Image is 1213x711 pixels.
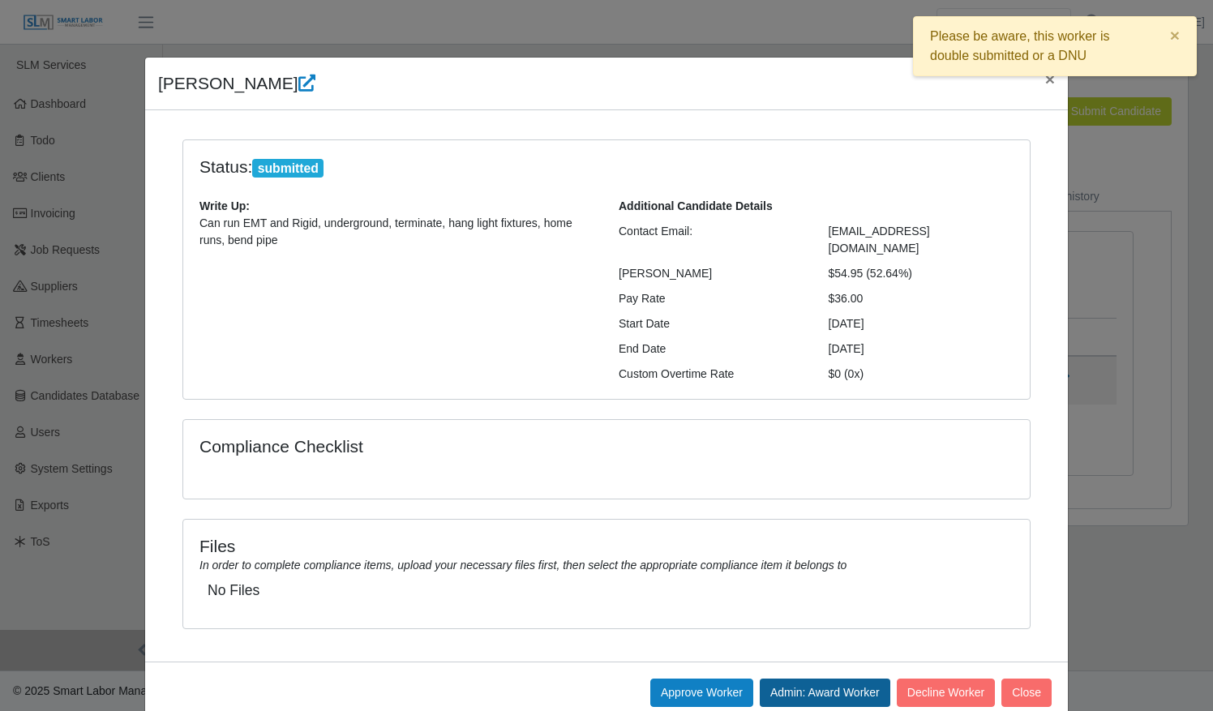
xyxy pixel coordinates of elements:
span: $0 (0x) [829,367,864,380]
span: [DATE] [829,342,864,355]
div: Contact Email: [606,223,817,257]
div: End Date [606,341,817,358]
b: Additional Candidate Details [619,199,773,212]
div: Custom Overtime Rate [606,366,817,383]
h4: Files [199,536,1014,556]
h4: [PERSON_NAME] [158,71,315,96]
h4: Compliance Checklist [199,436,734,456]
h5: No Files [208,582,1005,599]
b: Write Up: [199,199,250,212]
p: Can run EMT and Rigid, underground, terminate, hang light fixtures, home runs, bend pipe [199,215,594,249]
span: submitted [252,159,324,178]
i: In order to complete compliance items, upload your necessary files first, then select the appropr... [199,559,847,572]
div: [PERSON_NAME] [606,265,817,282]
span: [EMAIL_ADDRESS][DOMAIN_NAME] [829,225,930,255]
div: $54.95 (52.64%) [817,265,1027,282]
div: Please be aware, this worker is double submitted or a DNU [913,16,1197,76]
h4: Status: [199,156,804,178]
div: Pay Rate [606,290,817,307]
div: Start Date [606,315,817,332]
div: [DATE] [817,315,1027,332]
div: $36.00 [817,290,1027,307]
